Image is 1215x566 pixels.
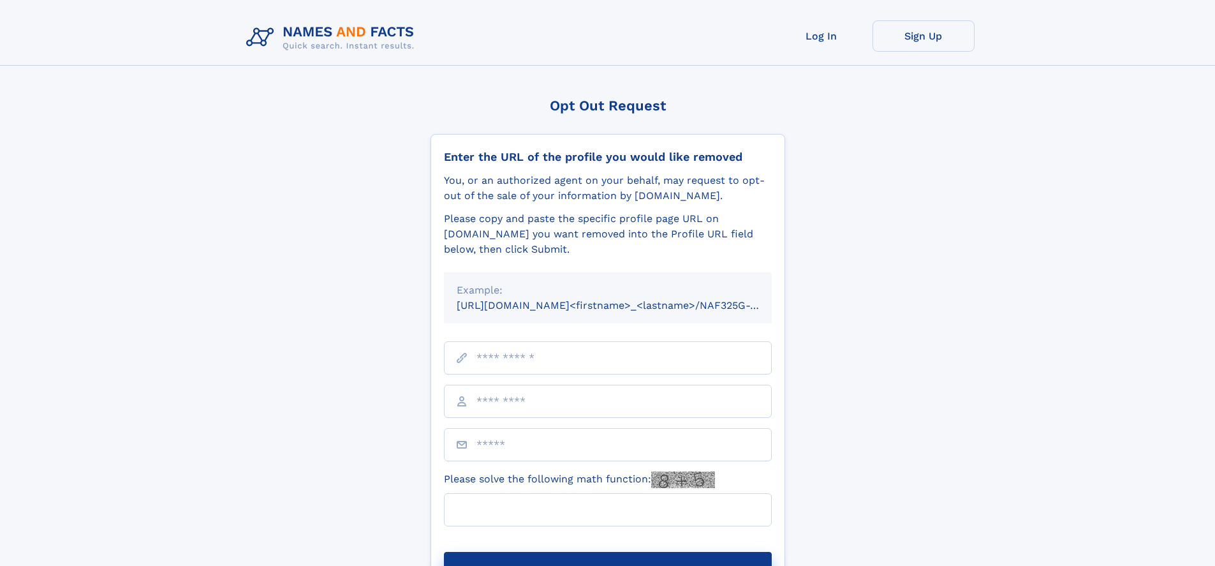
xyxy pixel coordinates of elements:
[431,98,785,114] div: Opt Out Request
[873,20,975,52] a: Sign Up
[770,20,873,52] a: Log In
[444,472,715,488] label: Please solve the following math function:
[444,150,772,164] div: Enter the URL of the profile you would like removed
[444,173,772,204] div: You, or an authorized agent on your behalf, may request to opt-out of the sale of your informatio...
[457,283,759,298] div: Example:
[457,299,796,311] small: [URL][DOMAIN_NAME]<firstname>_<lastname>/NAF325G-xxxxxxxx
[444,211,772,257] div: Please copy and paste the specific profile page URL on [DOMAIN_NAME] you want removed into the Pr...
[241,20,425,55] img: Logo Names and Facts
